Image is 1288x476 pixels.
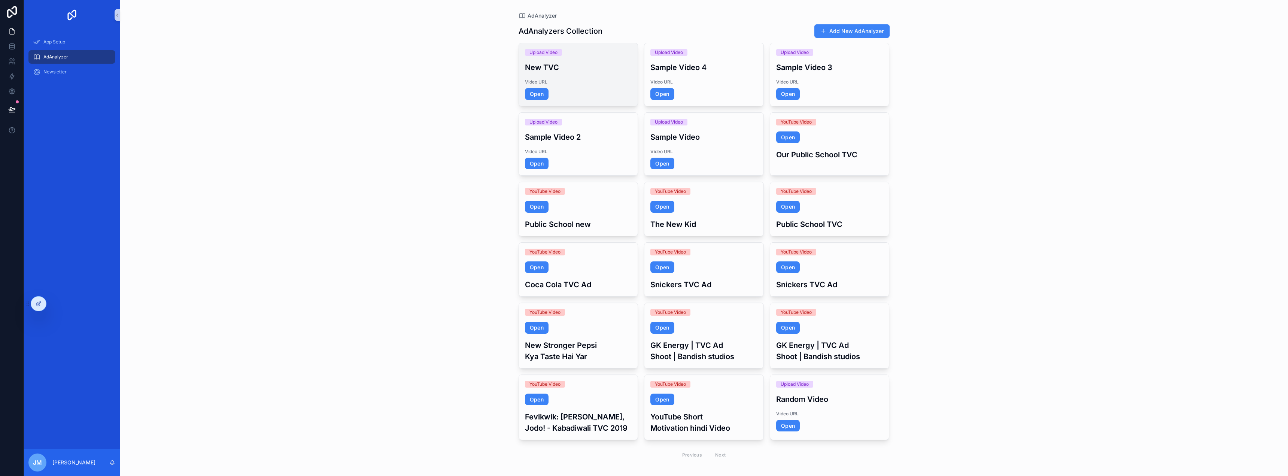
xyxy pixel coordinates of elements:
[644,375,764,440] a: YouTube VideoOpenYouTube Short Motivation hindi Video
[655,381,686,388] div: YouTube Video
[525,340,632,362] h3: New Stronger Pepsi Kya Taste Hai Yar
[776,394,883,405] h3: Random Video
[776,340,883,362] h3: GK Energy | TVC Ad Shoot | Bandish studios
[529,309,561,316] div: YouTube Video
[781,249,812,255] div: YouTube Video
[770,112,890,176] a: YouTube VideoOpenOur Public School TVC
[529,49,558,56] div: Upload Video
[776,411,883,417] span: Video URL
[650,219,757,230] h3: The New Kid
[781,119,812,125] div: YouTube Video
[650,261,674,273] a: Open
[655,119,683,125] div: Upload Video
[770,182,890,236] a: YouTube VideoOpenPublic School TVC
[519,242,638,297] a: YouTube VideoOpenCoca Cola TVC Ad
[650,322,674,334] a: Open
[644,43,764,106] a: Upload VideoSample Video 4Video URLOpen
[776,279,883,290] h3: Snickers TVC Ad
[650,131,757,143] h3: Sample Video
[644,112,764,176] a: Upload VideoSample VideoVideo URLOpen
[770,242,890,297] a: YouTube VideoOpenSnickers TVC Ad
[519,182,638,236] a: YouTube VideoOpenPublic School new
[770,303,890,369] a: YouTube VideoOpenGK Energy | TVC Ad Shoot | Bandish studios
[519,375,638,440] a: YouTube VideoOpenFevikwik: [PERSON_NAME], Jodo! - Kabadiwali TVC 2019
[776,261,800,273] a: Open
[781,188,812,195] div: YouTube Video
[650,88,674,100] a: Open
[814,24,890,38] button: Add New AdAnalyzer
[43,54,68,60] span: AdAnalyzer
[644,182,764,236] a: YouTube VideoOpenThe New Kid
[650,201,674,213] a: Open
[770,375,890,440] a: Upload VideoRandom VideoVideo URLOpen
[525,62,632,73] h3: New TVC
[525,149,632,155] span: Video URL
[776,88,800,100] a: Open
[650,149,757,155] span: Video URL
[655,49,683,56] div: Upload Video
[519,303,638,369] a: YouTube VideoOpenNew Stronger Pepsi Kya Taste Hai Yar
[525,261,549,273] a: Open
[776,79,883,85] span: Video URL
[650,279,757,290] h3: Snickers TVC Ad
[525,219,632,230] h3: Public School new
[650,340,757,362] h3: GK Energy | TVC Ad Shoot | Bandish studios
[655,188,686,195] div: YouTube Video
[28,65,115,79] a: Newsletter
[529,249,561,255] div: YouTube Video
[655,249,686,255] div: YouTube Video
[776,420,800,432] a: Open
[781,381,809,388] div: Upload Video
[650,79,757,85] span: Video URL
[529,381,561,388] div: YouTube Video
[519,12,557,19] a: AdAnalyzer
[519,43,638,106] a: Upload VideoNew TVCVideo URLOpen
[776,62,883,73] h3: Sample Video 3
[650,411,757,434] h3: YouTube Short Motivation hindi Video
[525,394,549,406] a: Open
[776,322,800,334] a: Open
[33,458,42,467] span: JM
[43,69,67,75] span: Newsletter
[519,26,602,36] h1: AdAnalyzers Collection
[644,242,764,297] a: YouTube VideoOpenSnickers TVC Ad
[525,88,549,100] a: Open
[529,188,561,195] div: YouTube Video
[52,459,95,466] p: [PERSON_NAME]
[776,131,800,143] a: Open
[24,30,120,88] div: scrollable content
[525,411,632,434] h3: Fevikwik: [PERSON_NAME], Jodo! - Kabadiwali TVC 2019
[28,35,115,49] a: App Setup
[525,158,549,170] a: Open
[525,79,632,85] span: Video URL
[43,39,65,45] span: App Setup
[770,43,890,106] a: Upload VideoSample Video 3Video URLOpen
[66,9,78,21] img: App logo
[525,201,549,213] a: Open
[525,322,549,334] a: Open
[776,149,883,160] h3: Our Public School TVC
[650,158,674,170] a: Open
[655,309,686,316] div: YouTube Video
[650,394,674,406] a: Open
[776,201,800,213] a: Open
[28,50,115,64] a: AdAnalyzer
[781,309,812,316] div: YouTube Video
[529,119,558,125] div: Upload Video
[528,12,557,19] span: AdAnalyzer
[781,49,809,56] div: Upload Video
[650,62,757,73] h3: Sample Video 4
[525,279,632,290] h3: Coca Cola TVC Ad
[525,131,632,143] h3: Sample Video 2
[644,303,764,369] a: YouTube VideoOpenGK Energy | TVC Ad Shoot | Bandish studios
[519,112,638,176] a: Upload VideoSample Video 2Video URLOpen
[776,219,883,230] h3: Public School TVC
